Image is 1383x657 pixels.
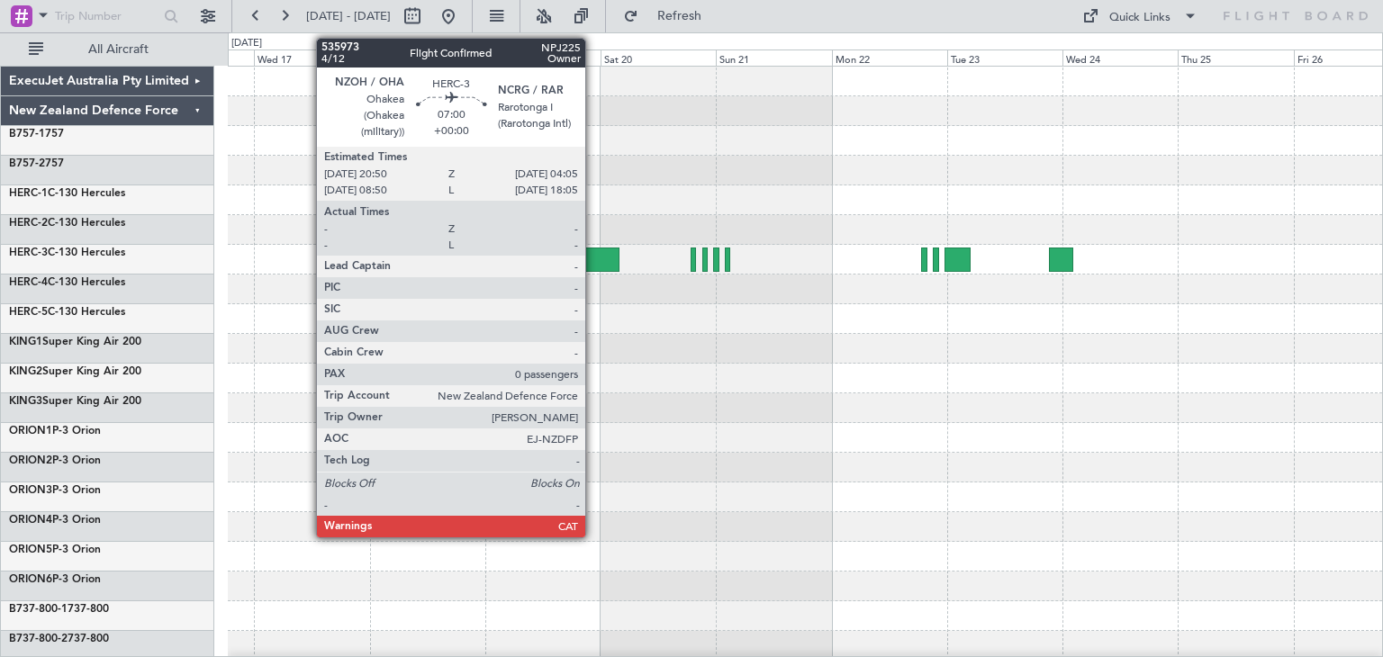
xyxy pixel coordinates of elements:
[9,574,101,585] a: ORION6P-3 Orion
[9,604,68,615] span: B737-800-1
[9,604,109,615] a: B737-800-1737-800
[370,49,485,66] div: Thu 18
[9,158,45,169] span: B757-2
[9,426,52,436] span: ORION1
[9,129,64,139] a: B757-1757
[306,8,391,24] span: [DATE] - [DATE]
[716,49,831,66] div: Sun 21
[9,426,101,436] a: ORION1P-3 Orion
[9,396,42,407] span: KING3
[9,485,52,496] span: ORION3
[9,544,101,555] a: ORION5P-3 Orion
[9,307,125,318] a: HERC-5C-130 Hercules
[1073,2,1207,31] button: Quick Links
[254,49,369,66] div: Wed 17
[9,188,48,199] span: HERC-1
[1062,49,1178,66] div: Wed 24
[1109,9,1171,27] div: Quick Links
[9,455,101,466] a: ORION2P-3 Orion
[615,2,723,31] button: Refresh
[9,247,125,258] a: HERC-3C-130 Hercules
[9,218,125,229] a: HERC-2C-130 Hercules
[9,574,52,585] span: ORION6
[231,36,262,51] div: [DATE]
[9,366,42,377] span: KING2
[9,337,141,347] a: KING1Super King Air 200
[9,366,141,377] a: KING2Super King Air 200
[9,218,48,229] span: HERC-2
[9,337,42,347] span: KING1
[9,634,109,644] a: B737-800-2737-800
[9,455,52,466] span: ORION2
[947,49,1062,66] div: Tue 23
[1178,49,1293,66] div: Thu 25
[9,158,64,169] a: B757-2757
[9,485,101,496] a: ORION3P-3 Orion
[9,634,68,644] span: B737-800-2
[601,49,716,66] div: Sat 20
[9,277,48,288] span: HERC-4
[55,3,158,30] input: Trip Number
[485,49,601,66] div: Fri 19
[9,544,52,555] span: ORION5
[9,515,52,526] span: ORION4
[9,247,48,258] span: HERC-3
[9,515,101,526] a: ORION4P-3 Orion
[9,277,125,288] a: HERC-4C-130 Hercules
[9,129,45,139] span: B757-1
[47,43,190,56] span: All Aircraft
[832,49,947,66] div: Mon 22
[9,307,48,318] span: HERC-5
[20,35,195,64] button: All Aircraft
[9,396,141,407] a: KING3Super King Air 200
[642,10,718,22] span: Refresh
[9,188,125,199] a: HERC-1C-130 Hercules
